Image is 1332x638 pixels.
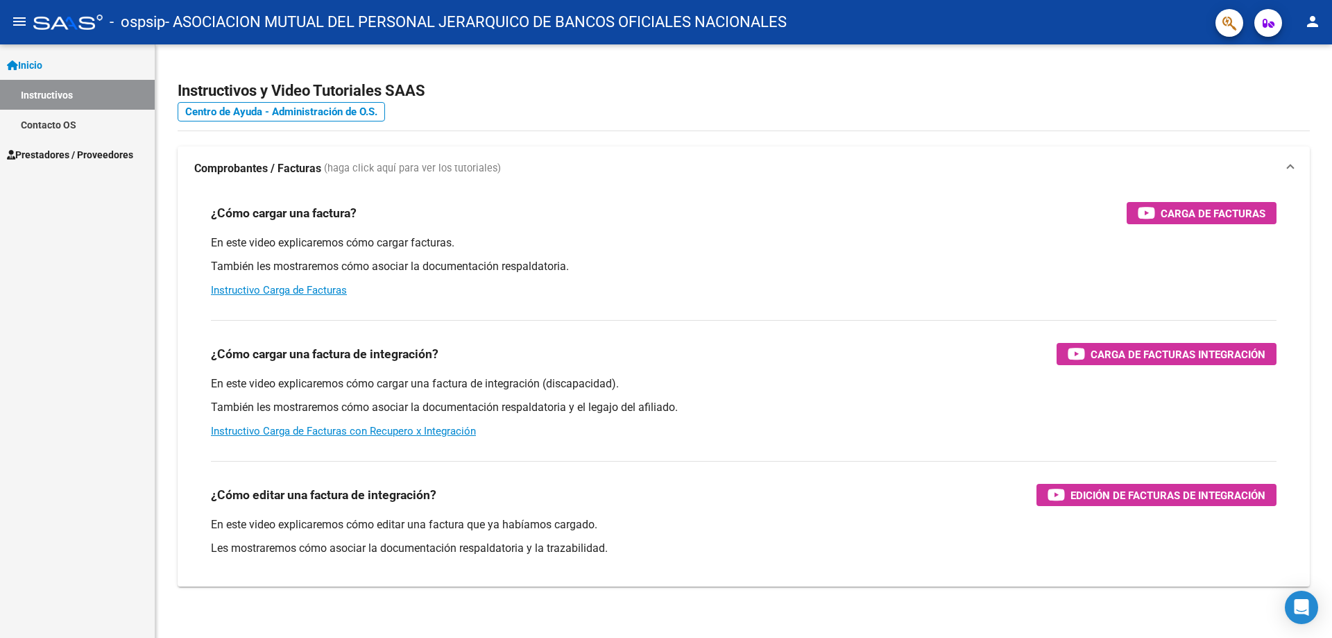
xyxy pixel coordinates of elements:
h3: ¿Cómo cargar una factura? [211,203,357,223]
button: Carga de Facturas [1127,202,1276,224]
mat-icon: person [1304,13,1321,30]
span: Prestadores / Proveedores [7,147,133,162]
button: Edición de Facturas de integración [1036,484,1276,506]
strong: Comprobantes / Facturas [194,161,321,176]
span: Carga de Facturas [1161,205,1265,222]
h3: ¿Cómo editar una factura de integración? [211,485,436,505]
mat-icon: menu [11,13,28,30]
span: Inicio [7,58,42,73]
a: Instructivo Carga de Facturas [211,284,347,296]
span: - ASOCIACION MUTUAL DEL PERSONAL JERARQUICO DE BANCOS OFICIALES NACIONALES [165,7,787,37]
button: Carga de Facturas Integración [1057,343,1276,365]
p: También les mostraremos cómo asociar la documentación respaldatoria. [211,259,1276,274]
p: En este video explicaremos cómo editar una factura que ya habíamos cargado. [211,517,1276,532]
h3: ¿Cómo cargar una factura de integración? [211,344,438,364]
span: (haga click aquí para ver los tutoriales) [324,161,501,176]
span: Carga de Facturas Integración [1091,346,1265,363]
div: Comprobantes / Facturas (haga click aquí para ver los tutoriales) [178,191,1310,587]
p: Les mostraremos cómo asociar la documentación respaldatoria y la trazabilidad. [211,541,1276,556]
a: Centro de Ayuda - Administración de O.S. [178,102,385,121]
div: Open Intercom Messenger [1285,591,1318,624]
mat-expansion-panel-header: Comprobantes / Facturas (haga click aquí para ver los tutoriales) [178,146,1310,191]
a: Instructivo Carga de Facturas con Recupero x Integración [211,425,476,437]
p: En este video explicaremos cómo cargar facturas. [211,235,1276,251]
p: También les mostraremos cómo asociar la documentación respaldatoria y el legajo del afiliado. [211,400,1276,415]
p: En este video explicaremos cómo cargar una factura de integración (discapacidad). [211,376,1276,392]
span: - ospsip [110,7,165,37]
h2: Instructivos y Video Tutoriales SAAS [178,78,1310,104]
span: Edición de Facturas de integración [1070,487,1265,504]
